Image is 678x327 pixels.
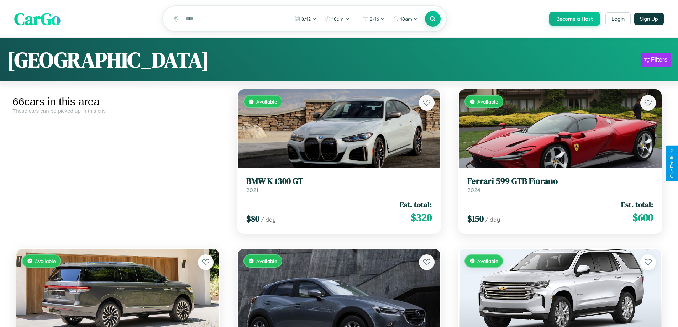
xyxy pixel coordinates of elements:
span: 2021 [246,186,258,194]
span: / day [485,216,500,223]
button: Become a Host [549,12,600,26]
div: Give Feedback [669,149,674,178]
a: Ferrari 599 GTB Fiorano2024 [467,176,653,194]
span: $ 600 [632,210,653,225]
button: 8/16 [359,13,388,25]
div: These cars can be picked up in this city. [12,108,223,114]
button: 10am [321,13,353,25]
span: $ 150 [467,213,484,225]
div: 66 cars in this area [12,96,223,108]
button: 10am [390,13,421,25]
div: Filters [651,56,667,63]
span: 8 / 12 [301,16,311,22]
button: Sign Up [634,13,664,25]
span: Available [35,258,56,264]
span: Available [477,258,498,264]
h3: BMW K 1300 GT [246,176,432,186]
span: 8 / 16 [370,16,379,22]
span: CarGo [14,7,61,31]
span: Available [256,258,277,264]
span: $ 80 [246,213,259,225]
span: Available [256,99,277,105]
span: / day [261,216,276,223]
span: 2024 [467,186,480,194]
button: Filters [641,53,671,67]
button: Login [605,12,631,25]
button: 8/12 [291,13,320,25]
span: Est. total: [621,199,653,210]
a: BMW K 1300 GT2021 [246,176,432,194]
span: 10am [400,16,412,22]
span: 10am [332,16,344,22]
h3: Ferrari 599 GTB Fiorano [467,176,653,186]
span: Available [477,99,498,105]
h1: [GEOGRAPHIC_DATA] [7,45,209,74]
span: $ 320 [411,210,432,225]
span: Est. total: [400,199,432,210]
